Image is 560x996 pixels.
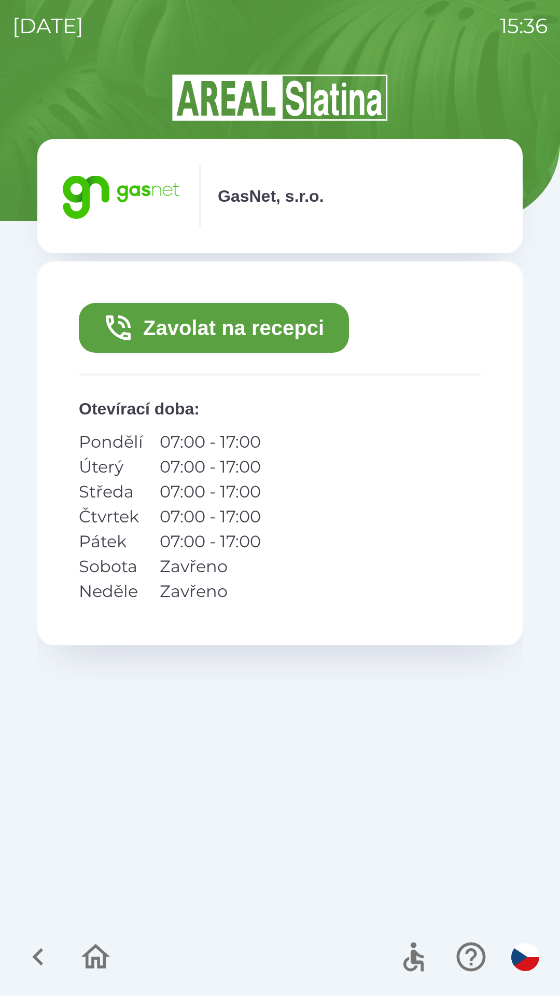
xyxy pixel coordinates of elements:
[160,529,261,554] p: 07:00 - 17:00
[160,430,261,454] p: 07:00 - 17:00
[79,396,481,421] p: Otevírací doba :
[500,10,548,41] p: 15:36
[160,479,261,504] p: 07:00 - 17:00
[160,579,261,604] p: Zavřeno
[79,579,143,604] p: Neděle
[160,504,261,529] p: 07:00 - 17:00
[160,454,261,479] p: 07:00 - 17:00
[511,943,539,971] img: cs flag
[12,10,83,41] p: [DATE]
[218,184,324,209] p: GasNet, s.r.o.
[79,479,143,504] p: Středa
[160,554,261,579] p: Zavřeno
[58,165,183,227] img: 95bd5263-4d84-4234-8c68-46e365c669f1.png
[79,554,143,579] p: Sobota
[79,454,143,479] p: Úterý
[79,303,349,353] button: Zavolat na recepci
[37,73,523,122] img: Logo
[79,504,143,529] p: Čtvrtek
[79,430,143,454] p: Pondělí
[79,529,143,554] p: Pátek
